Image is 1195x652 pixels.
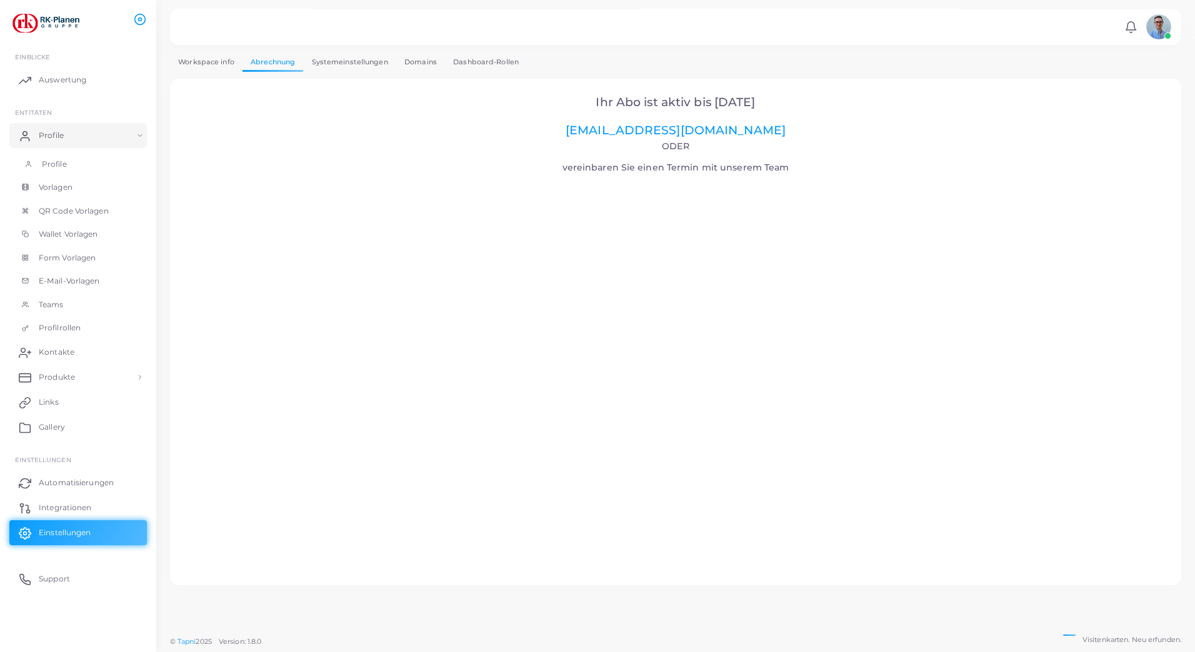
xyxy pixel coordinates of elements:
[445,53,527,71] a: Dashboard-Rollen
[39,299,64,310] span: Teams
[39,347,74,358] span: Kontakte
[170,53,242,71] a: Workspace info
[42,159,67,170] span: Profile
[9,152,147,176] a: Profile
[596,95,755,109] span: Ihr Abo ist aktiv bis [DATE]
[196,636,211,647] span: 2025
[303,53,396,71] a: Systemeinstellungen
[1146,14,1171,39] img: avatar
[39,573,70,585] span: Support
[396,53,445,71] a: Domains
[39,372,75,383] span: Produkte
[187,141,1164,173] h4: vereinbaren Sie einen Termin mit unserem Team
[15,109,52,116] span: ENTITÄTEN
[9,495,147,520] a: Integrationen
[39,130,64,141] span: Profile
[39,322,81,333] span: Profilrollen
[9,340,147,365] a: Kontakte
[187,177,1164,568] iframe: Select a Date & Time - Calendly
[9,390,147,415] a: Links
[9,199,147,223] a: QR Code Vorlagen
[39,422,65,433] span: Gallery
[39,397,59,408] span: Links
[219,637,262,646] span: Version: 1.8.0
[39,205,109,217] span: QR Code Vorlagen
[9,316,147,340] a: Profilrollen
[1142,14,1174,39] a: avatar
[11,12,81,35] img: logo
[39,502,91,513] span: Integrationen
[39,229,98,240] span: Wallet Vorlagen
[177,637,196,646] a: Tapni
[15,53,50,61] span: EINBLICKE
[1082,635,1181,645] span: Visitenkarten. Neu erfunden.
[9,269,147,293] a: E-Mail-Vorlagen
[39,252,96,264] span: Form Vorlagen
[662,141,689,152] span: Oder
[39,477,114,488] span: Automatisierungen
[39,275,100,287] span: E-Mail-Vorlagen
[9,67,147,92] a: Auswertung
[39,74,86,86] span: Auswertung
[9,415,147,440] a: Gallery
[39,182,72,193] span: Vorlagen
[9,175,147,199] a: Vorlagen
[242,53,303,71] a: Abrechnung
[9,222,147,246] a: Wallet Vorlagen
[170,636,261,647] span: ©
[39,527,91,538] span: Einstellungen
[9,470,147,495] a: Automatisierungen
[9,246,147,270] a: Form Vorlagen
[9,293,147,317] a: Teams
[566,123,786,137] a: [EMAIL_ADDRESS][DOMAIN_NAME]
[9,566,147,591] a: Support
[9,520,147,545] a: Einstellungen
[9,123,147,148] a: Profile
[9,365,147,390] a: Produkte
[15,456,71,463] span: Einstellungen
